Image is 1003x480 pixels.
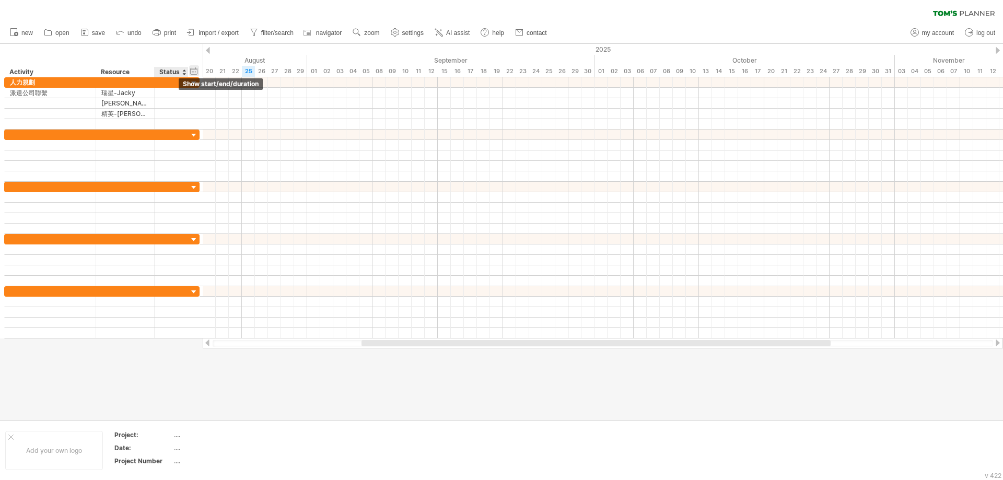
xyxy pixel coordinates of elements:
a: new [7,26,36,40]
div: [PERSON_NAME]-[PERSON_NAME] [101,98,149,108]
span: log out [976,29,995,37]
a: zoom [350,26,382,40]
div: Friday, 22 August 2025 [229,66,242,77]
div: Tuesday, 14 October 2025 [712,66,725,77]
div: Thursday, 9 October 2025 [673,66,686,77]
span: settings [402,29,424,37]
div: Friday, 19 September 2025 [490,66,503,77]
div: Thursday, 18 September 2025 [477,66,490,77]
span: contact [527,29,547,37]
div: Activity [9,67,90,77]
div: 派遣公司聯繫 [10,88,90,98]
div: Status [159,67,182,77]
div: Friday, 26 September 2025 [555,66,568,77]
div: Wednesday, 29 October 2025 [856,66,869,77]
span: import / export [199,29,239,37]
a: filter/search [247,26,297,40]
div: Thursday, 28 August 2025 [281,66,294,77]
span: help [492,29,504,37]
a: log out [962,26,998,40]
div: Thursday, 30 October 2025 [869,66,882,77]
span: my account [922,29,954,37]
div: Monday, 20 October 2025 [764,66,777,77]
a: import / export [184,26,242,40]
span: navigator [316,29,342,37]
div: Monday, 1 September 2025 [307,66,320,77]
div: Thursday, 4 September 2025 [346,66,359,77]
a: AI assist [432,26,473,40]
a: navigator [302,26,345,40]
span: filter/search [261,29,294,37]
div: Tuesday, 30 September 2025 [581,66,594,77]
div: Thursday, 2 October 2025 [608,66,621,77]
div: Wednesday, 1 October 2025 [594,66,608,77]
div: Monday, 29 September 2025 [568,66,581,77]
div: Wednesday, 15 October 2025 [725,66,738,77]
span: zoom [364,29,379,37]
div: Wednesday, 5 November 2025 [921,66,934,77]
div: Wednesday, 10 September 2025 [399,66,412,77]
span: open [55,29,69,37]
div: Thursday, 25 September 2025 [542,66,555,77]
div: Project: [114,430,172,439]
div: .... [174,443,262,452]
div: Add your own logo [5,431,103,470]
div: .... [174,456,262,465]
div: Monday, 8 September 2025 [372,66,386,77]
div: Tuesday, 9 September 2025 [386,66,399,77]
div: Friday, 3 October 2025 [621,66,634,77]
span: undo [127,29,142,37]
div: Thursday, 16 October 2025 [738,66,751,77]
div: Friday, 12 September 2025 [425,66,438,77]
div: Tuesday, 11 November 2025 [973,66,986,77]
a: help [478,26,507,40]
div: Friday, 31 October 2025 [882,66,895,77]
div: Tuesday, 26 August 2025 [255,66,268,77]
div: Thursday, 23 October 2025 [803,66,817,77]
span: print [164,29,176,37]
div: v 422 [985,472,1001,479]
div: Tuesday, 28 October 2025 [843,66,856,77]
div: Monday, 22 September 2025 [503,66,516,77]
div: Tuesday, 7 October 2025 [647,66,660,77]
div: Friday, 24 October 2025 [817,66,830,77]
div: Date: [114,443,172,452]
div: Friday, 10 October 2025 [686,66,699,77]
a: settings [388,26,427,40]
div: .... [174,430,262,439]
a: save [78,26,108,40]
div: Thursday, 11 September 2025 [412,66,425,77]
div: Friday, 29 August 2025 [294,66,307,77]
div: 瑞星-Jacky [101,88,149,98]
div: Wednesday, 24 September 2025 [529,66,542,77]
div: Wednesday, 12 November 2025 [986,66,999,77]
div: Friday, 5 September 2025 [359,66,372,77]
div: Tuesday, 16 September 2025 [451,66,464,77]
a: contact [512,26,550,40]
span: save [92,29,105,37]
div: Tuesday, 4 November 2025 [908,66,921,77]
div: Wednesday, 27 August 2025 [268,66,281,77]
div: Monday, 10 November 2025 [960,66,973,77]
div: Wednesday, 22 October 2025 [790,66,803,77]
a: open [41,26,73,40]
div: Monday, 27 October 2025 [830,66,843,77]
span: new [21,29,33,37]
div: Tuesday, 21 October 2025 [777,66,790,77]
div: Friday, 7 November 2025 [947,66,960,77]
div: Resource [101,67,148,77]
div: Monday, 13 October 2025 [699,66,712,77]
div: Friday, 17 October 2025 [751,66,764,77]
div: Project Number [114,456,172,465]
div: Wednesday, 3 September 2025 [333,66,346,77]
div: October 2025 [594,55,895,66]
div: Thursday, 21 August 2025 [216,66,229,77]
div: Monday, 3 November 2025 [895,66,908,77]
div: Monday, 6 October 2025 [634,66,647,77]
a: print [150,26,179,40]
div: 人力規劃 [10,77,90,87]
a: undo [113,26,145,40]
div: Wednesday, 17 September 2025 [464,66,477,77]
div: Thursday, 6 November 2025 [934,66,947,77]
div: 精英-[PERSON_NAME] [101,109,149,119]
